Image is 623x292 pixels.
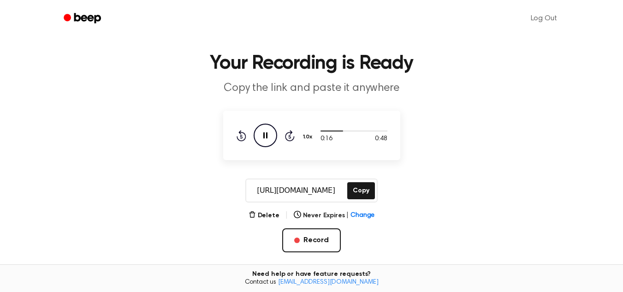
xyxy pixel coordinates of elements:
button: 1.0x [302,129,316,145]
a: Log Out [522,7,566,30]
button: Copy [347,182,374,199]
a: [EMAIL_ADDRESS][DOMAIN_NAME] [278,279,379,286]
h1: Your Recording is Ready [76,54,548,73]
span: | [285,210,288,221]
span: Change [350,211,374,220]
span: Contact us [6,279,617,287]
button: Delete [249,211,279,220]
button: Never Expires|Change [294,211,375,220]
button: Record [282,228,341,252]
a: Beep [57,10,109,28]
p: Copy the link and paste it anywhere [135,81,489,96]
span: 0:48 [375,134,387,144]
span: 0:16 [320,134,332,144]
span: | [346,211,349,220]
